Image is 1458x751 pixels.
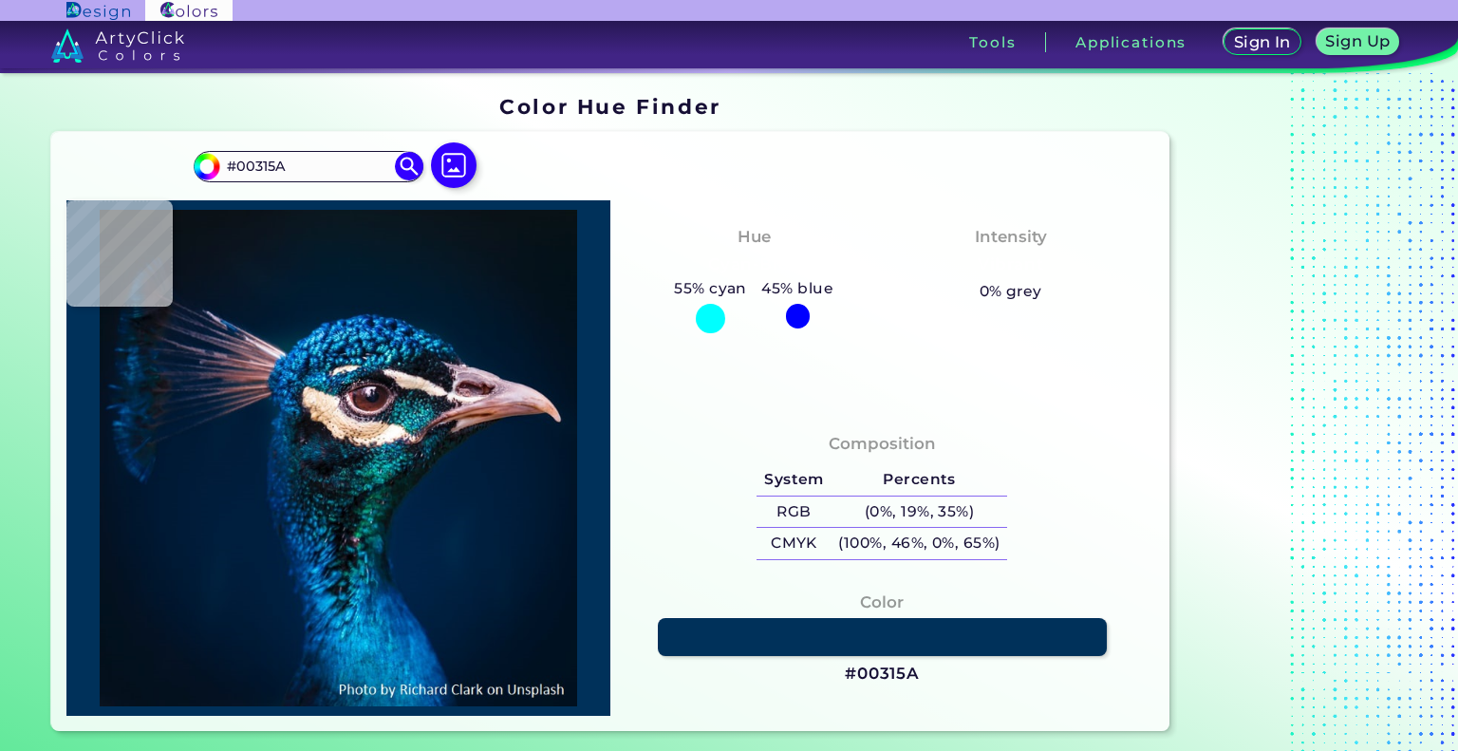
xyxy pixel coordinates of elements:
[845,663,920,685] h3: #00315A
[220,154,397,179] input: type color..
[66,2,130,20] img: ArtyClick Design logo
[832,497,1008,528] h5: (0%, 19%, 35%)
[757,497,831,528] h5: RGB
[975,223,1047,251] h4: Intensity
[860,589,904,616] h4: Color
[1329,34,1388,48] h5: Sign Up
[832,528,1008,559] h5: (100%, 46%, 0%, 65%)
[76,210,601,706] img: img_pavlin.jpg
[395,152,423,180] img: icon search
[499,92,720,121] h1: Color Hue Finder
[431,142,477,188] img: icon picture
[51,28,185,63] img: logo_artyclick_colors_white.svg
[1237,35,1288,49] h5: Sign In
[757,464,831,496] h5: System
[829,430,936,458] h4: Composition
[1227,30,1297,54] a: Sign In
[666,276,754,301] h5: 55% cyan
[738,223,771,251] h4: Hue
[1320,30,1395,54] a: Sign Up
[980,279,1042,304] h5: 0% grey
[1075,35,1187,49] h3: Applications
[701,253,808,276] h3: Cyan-Blue
[832,464,1008,496] h5: Percents
[969,35,1016,49] h3: Tools
[757,528,831,559] h5: CMYK
[969,253,1052,276] h3: Vibrant
[755,276,841,301] h5: 45% blue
